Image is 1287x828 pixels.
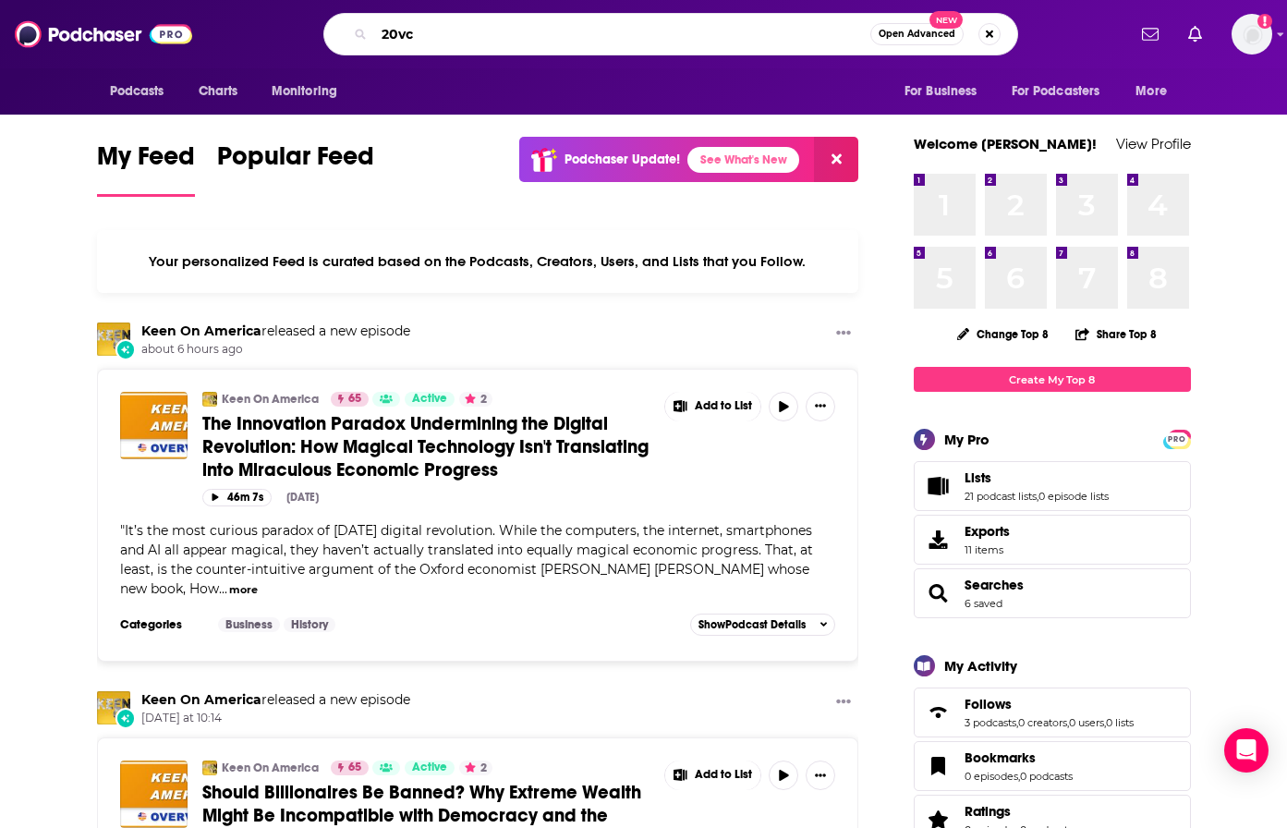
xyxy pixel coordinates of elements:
span: Podcasts [110,79,164,104]
a: 0 lists [1106,716,1134,729]
span: , [1067,716,1069,729]
a: History [284,617,335,632]
span: , [1016,716,1018,729]
button: Open AdvancedNew [870,23,964,45]
a: 0 creators [1018,716,1067,729]
span: My Feed [97,140,195,183]
span: For Podcasters [1012,79,1100,104]
span: Ratings [965,803,1011,820]
div: Open Intercom Messenger [1224,728,1269,773]
div: My Pro [944,431,990,448]
button: Show More Button [829,323,858,346]
a: View Profile [1116,135,1191,152]
button: 2 [459,761,492,775]
img: User Profile [1232,14,1272,55]
button: 2 [459,392,492,407]
img: Keen On America [202,761,217,775]
a: 21 podcast lists [965,490,1037,503]
span: The Innovation Paradox Undermining the Digital Revolution: How Magical Technology Isn't Translati... [202,412,649,481]
button: open menu [1000,74,1127,109]
button: more [229,582,258,598]
a: Welcome [PERSON_NAME]! [914,135,1097,152]
div: New Episode [115,339,136,359]
a: Business [218,617,280,632]
button: open menu [892,74,1001,109]
span: Show Podcast Details [698,618,806,631]
span: , [1104,716,1106,729]
button: Change Top 8 [946,323,1061,346]
a: Should Billionaires Be Banned? Why Extreme Wealth Might Be Incompatible with Democracy and the Su... [120,761,188,828]
a: 3 podcasts [965,716,1016,729]
div: My Activity [944,657,1017,675]
span: Monitoring [272,79,337,104]
span: Exports [965,523,1010,540]
span: 65 [348,390,361,408]
div: Search podcasts, credits, & more... [323,13,1018,55]
span: More [1135,79,1167,104]
h3: Categories [120,617,203,632]
h3: released a new episode [141,323,410,340]
span: Popular Feed [217,140,374,183]
a: Active [405,761,455,775]
a: Exports [914,515,1191,565]
svg: Add a profile image [1257,14,1272,29]
a: Keen On America [97,323,130,356]
button: Show More Button [829,691,858,714]
a: 65 [331,392,369,407]
span: Lists [914,461,1191,511]
a: Create My Top 8 [914,367,1191,392]
div: [DATE] [286,491,319,504]
button: Show More Button [806,392,835,421]
a: 0 episodes [965,770,1018,783]
span: Follows [914,688,1191,737]
a: 6 saved [965,597,1002,610]
span: New [929,11,963,29]
a: 0 podcasts [1020,770,1073,783]
a: Bookmarks [965,749,1073,766]
a: Lists [920,473,957,499]
h3: released a new episode [141,691,410,709]
span: Add to List [695,399,752,413]
div: New Episode [115,708,136,728]
span: Active [412,759,447,777]
a: Searches [965,577,1024,593]
a: Lists [965,469,1109,486]
a: Keen On America [222,392,319,407]
a: The Innovation Paradox Undermining the Digital Revolution: How Magical Technology Isn't Translati... [120,392,188,459]
span: Lists [965,469,991,486]
a: 0 episode lists [1038,490,1109,503]
p: Podchaser Update! [565,152,680,167]
a: 65 [331,761,369,775]
span: 65 [348,759,361,777]
span: , [1018,770,1020,783]
img: Keen On America [97,691,130,724]
span: 11 items [965,543,1010,556]
span: Charts [199,79,238,104]
span: Bookmarks [914,741,1191,791]
a: The Innovation Paradox Undermining the Digital Revolution: How Magical Technology Isn't Translati... [202,412,651,481]
span: " [120,522,813,597]
span: ... [219,580,227,597]
a: 0 users [1069,716,1104,729]
a: Popular Feed [217,140,374,197]
a: Podchaser - Follow, Share and Rate Podcasts [15,17,192,52]
button: Show More Button [665,761,761,790]
a: Follows [920,700,957,725]
button: Share Top 8 [1075,316,1158,352]
input: Search podcasts, credits, & more... [374,19,870,49]
a: Active [405,392,455,407]
span: Open Advanced [879,30,955,39]
span: , [1037,490,1038,503]
img: Keen On America [202,392,217,407]
a: Charts [187,74,249,109]
a: Show notifications dropdown [1181,18,1209,50]
span: Exports [920,527,957,553]
span: PRO [1166,432,1188,446]
a: Keen On America [222,761,319,775]
span: Add to List [695,768,752,782]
